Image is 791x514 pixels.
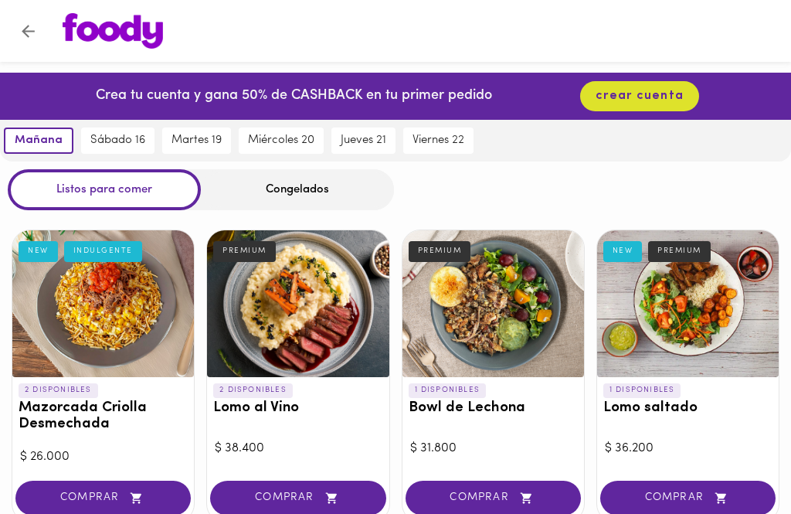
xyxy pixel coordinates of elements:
[201,169,394,210] div: Congelados
[4,128,73,154] button: mañana
[410,440,576,458] div: $ 31.800
[597,230,779,377] div: Lomo saltado
[207,230,389,377] div: Lomo al Vino
[229,492,366,505] span: COMPRAR
[603,383,681,397] p: 1 DISPONIBLES
[15,134,63,148] span: mañana
[215,440,381,458] div: $ 38.400
[90,134,145,148] span: sábado 16
[213,383,293,397] p: 2 DISPONIBLES
[19,241,58,261] div: NEW
[409,400,578,417] h3: Bowl de Lechona
[409,383,487,397] p: 1 DISPONIBLES
[19,383,98,397] p: 2 DISPONIBLES
[580,81,699,111] button: crear cuenta
[9,12,47,50] button: Volver
[12,230,194,377] div: Mazorcada Criolla Desmechada
[603,241,643,261] div: NEW
[341,134,386,148] span: jueves 21
[239,128,324,154] button: miércoles 20
[213,400,382,417] h3: Lomo al Vino
[596,89,684,104] span: crear cuenta
[63,13,163,49] img: logo.png
[331,128,395,154] button: jueves 21
[19,400,188,433] h3: Mazorcada Criolla Desmechada
[162,128,231,154] button: martes 19
[20,448,186,466] div: $ 26.000
[403,128,474,154] button: viernes 22
[248,134,314,148] span: miércoles 20
[603,400,772,417] h3: Lomo saltado
[425,492,562,505] span: COMPRAR
[648,241,711,261] div: PREMIUM
[605,440,771,458] div: $ 36.200
[402,230,584,377] div: Bowl de Lechona
[8,169,201,210] div: Listos para comer
[64,241,142,261] div: INDULGENTE
[81,128,154,154] button: sábado 16
[409,241,471,261] div: PREMIUM
[96,87,492,107] p: Crea tu cuenta y gana 50% de CASHBACK en tu primer pedido
[620,492,756,505] span: COMPRAR
[171,134,222,148] span: martes 19
[701,424,776,499] iframe: Messagebird Livechat Widget
[35,492,171,505] span: COMPRAR
[213,241,276,261] div: PREMIUM
[412,134,464,148] span: viernes 22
